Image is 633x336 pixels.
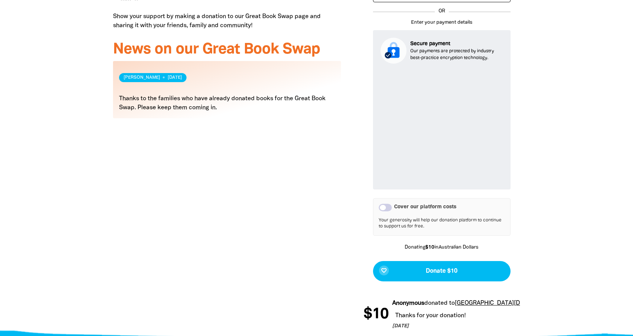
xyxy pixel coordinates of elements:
[379,70,505,183] iframe: Secure payment input frame
[373,19,511,27] p: Enter your payment details
[379,217,505,230] p: Your generosity will help our donation platform to continue to support us for free.
[364,299,520,330] div: Donation stream
[423,301,453,306] span: donated to
[453,301,577,306] a: [GEOGRAPHIC_DATA][DEMOGRAPHIC_DATA]
[113,61,341,127] div: Paginated content
[381,267,387,273] i: favorite_border
[379,204,392,211] button: Cover our platform costs
[425,245,434,250] b: $10
[362,307,387,322] span: $10
[410,48,503,61] p: Our payments are protected by industry best-practice encryption technology.
[373,261,511,281] button: favorite_borderDonate $10
[426,268,457,274] span: Donate $10
[373,244,511,252] p: Donating in Australian Dollars
[410,40,503,48] p: Secure payment
[391,310,577,322] div: Thanks for your donation!
[435,8,449,15] p: OR
[391,323,577,330] p: [DATE]
[113,41,341,58] h3: News on our Great Book Swap
[391,301,423,306] em: Anonymous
